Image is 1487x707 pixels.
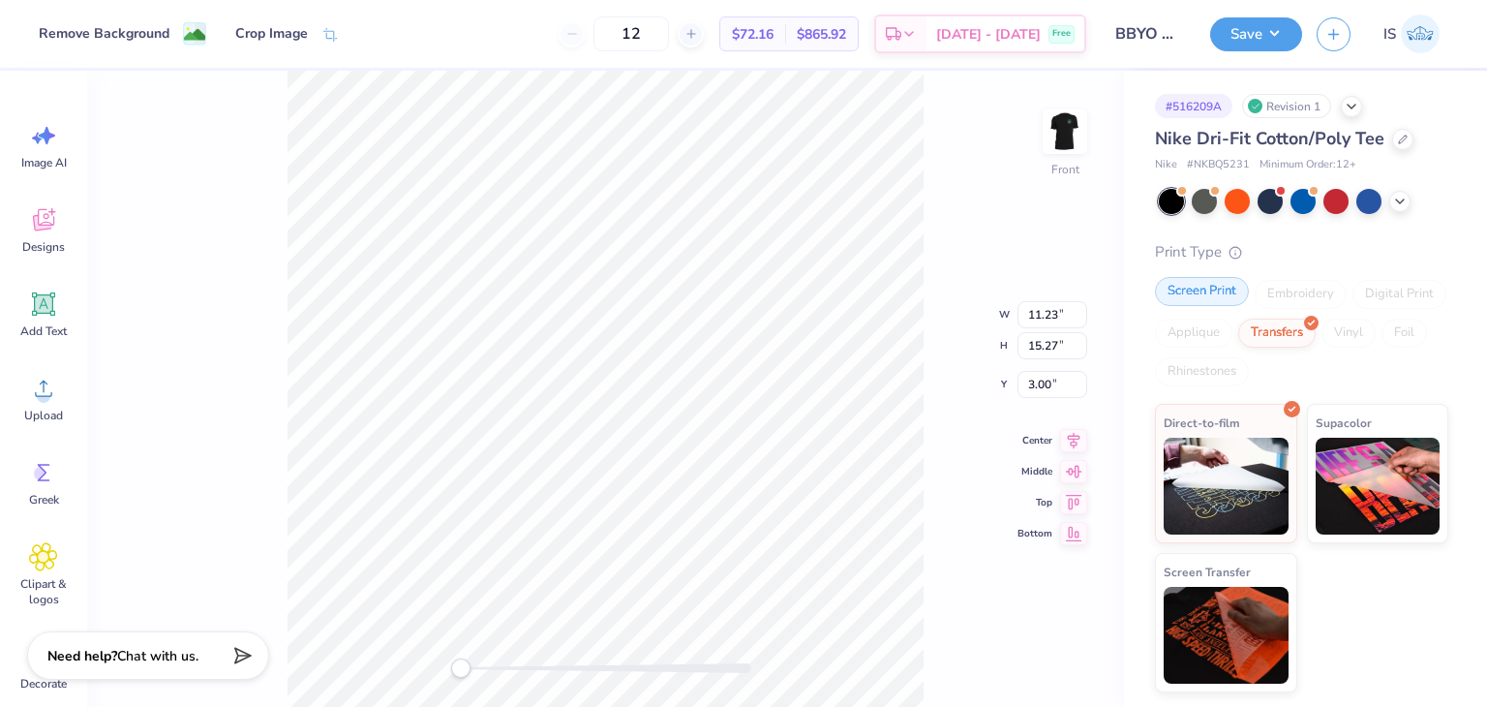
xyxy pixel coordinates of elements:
span: Add Text [20,323,67,339]
span: Decorate [20,676,67,692]
button: Save [1210,17,1302,51]
span: # NKBQ5231 [1187,157,1250,173]
a: IS [1375,15,1448,53]
div: Front [1051,161,1079,178]
span: Supacolor [1316,413,1372,433]
span: Upload [24,408,63,423]
span: Chat with us. [117,647,198,665]
span: Middle [1017,464,1052,479]
div: Applique [1155,319,1232,348]
span: Direct-to-film [1164,413,1240,433]
img: Supacolor [1316,438,1441,535]
span: Minimum Order: 12 + [1259,157,1356,173]
div: Rhinestones [1155,357,1249,386]
img: Front [1046,112,1084,151]
div: Screen Print [1155,277,1249,306]
img: Screen Transfer [1164,587,1289,684]
span: Designs [22,239,65,255]
div: Revision 1 [1242,94,1331,118]
div: Transfers [1238,319,1316,348]
span: Image AI [21,155,67,170]
div: Accessibility label [451,659,470,678]
span: Clipart & logos [12,576,76,607]
img: Direct-to-film [1164,438,1289,535]
span: Screen Transfer [1164,562,1251,582]
span: Top [1017,495,1052,510]
strong: Need help? [47,647,117,665]
span: Free [1052,27,1071,41]
div: Remove Background [39,23,169,44]
span: $72.16 [732,24,774,45]
input: Untitled Design [1101,15,1196,53]
div: Crop Image [235,23,308,44]
span: $865.92 [797,24,846,45]
span: Center [1017,433,1052,448]
span: Greek [29,492,59,507]
div: Digital Print [1352,280,1446,309]
div: # 516209A [1155,94,1232,118]
div: Embroidery [1255,280,1347,309]
div: Print Type [1155,241,1448,263]
img: Ishita Singh [1401,15,1440,53]
span: [DATE] - [DATE] [936,24,1041,45]
input: – – [593,16,669,51]
div: Vinyl [1321,319,1376,348]
span: Bottom [1017,526,1052,541]
span: Nike Dri-Fit Cotton/Poly Tee [1155,127,1384,150]
div: Foil [1381,319,1427,348]
span: Nike [1155,157,1177,173]
span: IS [1383,23,1396,46]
